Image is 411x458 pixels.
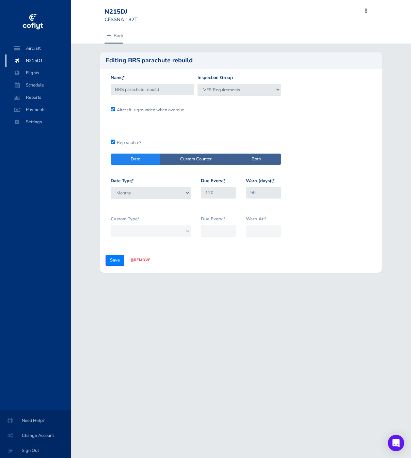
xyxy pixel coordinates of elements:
div: Aircraft is grounded when overdue [109,107,196,113]
div: N215DJ [105,8,154,16]
span: Reports [12,91,64,104]
label: Custom Counter [160,154,232,165]
label: Date [111,154,160,165]
abbr: required [138,216,140,222]
abbr: required [123,75,125,81]
label: Name [111,74,125,81]
small: CESSNA 182T [105,16,138,23]
div: Open Intercom Messenger [388,435,404,451]
abbr: required [223,178,225,184]
div: Repeatable? [111,139,281,143]
label: Due Every: [201,216,225,223]
abbr: required [223,216,225,222]
span: Flights [12,67,64,79]
label: Warn At: [246,216,267,223]
span: Change Account [8,429,63,442]
label: Both [232,154,281,165]
input: Save [106,255,124,266]
span: N215DJ [12,54,64,67]
img: coflyt logo [21,12,44,32]
abbr: required [272,178,274,184]
span: Aircraft [12,42,64,54]
abbr: required [265,216,267,222]
label: Inspection Group [197,74,233,81]
label: Date Type [111,177,134,185]
span: Payments [12,104,64,116]
a: Back [105,28,123,43]
label: Due Every: [201,177,225,185]
span: Schedule [12,79,64,91]
span: Need Help? [8,414,63,427]
label: Warn (days): [246,177,274,185]
h2: Editing BRS parachute rebuild [106,57,193,63]
abbr: required [132,178,134,184]
span: Sign Out [8,444,63,457]
label: Custom Type [111,216,140,223]
a: remove [131,257,151,263]
span: Settings [12,116,64,128]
